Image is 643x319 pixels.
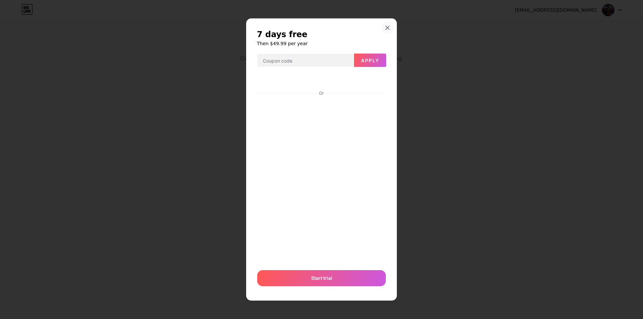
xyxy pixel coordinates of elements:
[256,97,387,263] iframe: Bảo mật khung nhập liệu thanh toán
[257,54,354,67] input: Coupon code
[257,40,386,47] h6: Then $49.99 per year
[318,91,325,96] div: Or
[311,274,332,282] span: Start trial
[257,73,386,89] iframe: Bảo mật khung nút thanh toán
[361,58,379,63] span: Apply
[257,29,307,40] span: 7 days free
[354,54,386,67] button: Apply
